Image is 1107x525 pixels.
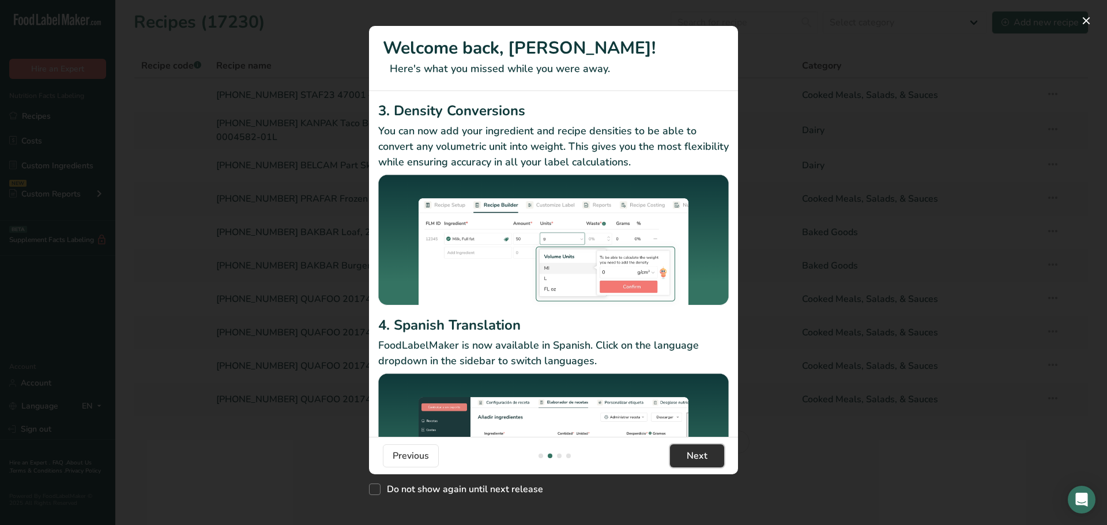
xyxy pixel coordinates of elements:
[383,444,439,467] button: Previous
[383,61,724,77] p: Here's what you missed while you were away.
[378,123,729,170] p: You can now add your ingredient and recipe densities to be able to convert any volumetric unit in...
[378,373,729,504] img: Spanish Translation
[378,315,729,335] h2: 4. Spanish Translation
[393,449,429,463] span: Previous
[378,100,729,121] h2: 3. Density Conversions
[383,35,724,61] h1: Welcome back, [PERSON_NAME]!
[381,484,543,495] span: Do not show again until next release
[378,338,729,369] p: FoodLabelMaker is now available in Spanish. Click on the language dropdown in the sidebar to swit...
[1068,486,1095,513] div: Open Intercom Messenger
[670,444,724,467] button: Next
[378,175,729,311] img: Density Conversions
[687,449,707,463] span: Next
